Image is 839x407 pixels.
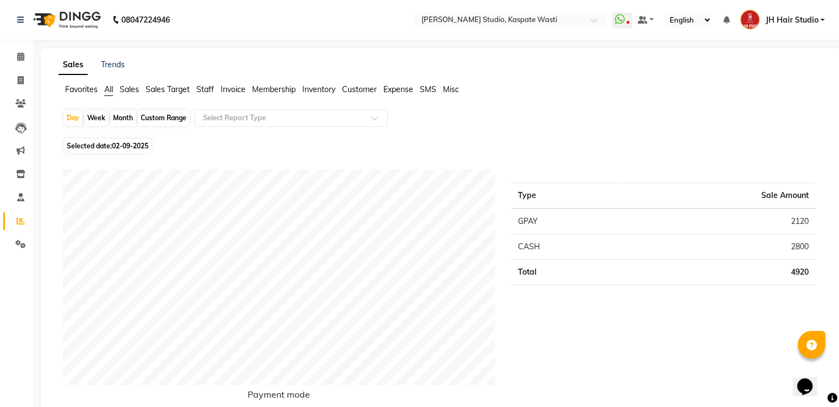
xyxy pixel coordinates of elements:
[511,234,623,260] td: CASH
[84,110,108,126] div: Week
[623,183,815,209] th: Sale Amount
[420,84,436,94] span: SMS
[623,208,815,234] td: 2120
[64,110,82,126] div: Day
[63,389,495,404] h6: Payment mode
[120,84,139,94] span: Sales
[511,260,623,285] td: Total
[511,183,623,209] th: Type
[623,234,815,260] td: 2800
[28,4,104,35] img: logo
[383,84,413,94] span: Expense
[112,142,148,150] span: 02-09-2025
[58,55,88,75] a: Sales
[793,363,828,396] iframe: chat widget
[138,110,189,126] div: Custom Range
[623,260,815,285] td: 4920
[765,14,818,26] span: JH Hair Studio
[146,84,190,94] span: Sales Target
[221,84,245,94] span: Invoice
[740,10,760,29] img: JH Hair Studio
[511,208,623,234] td: GPAY
[101,60,125,69] a: Trends
[443,84,459,94] span: Misc
[252,84,296,94] span: Membership
[64,139,151,153] span: Selected date:
[65,84,98,94] span: Favorites
[110,110,136,126] div: Month
[342,84,377,94] span: Customer
[121,4,170,35] b: 08047224946
[196,84,214,94] span: Staff
[302,84,335,94] span: Inventory
[104,84,113,94] span: All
